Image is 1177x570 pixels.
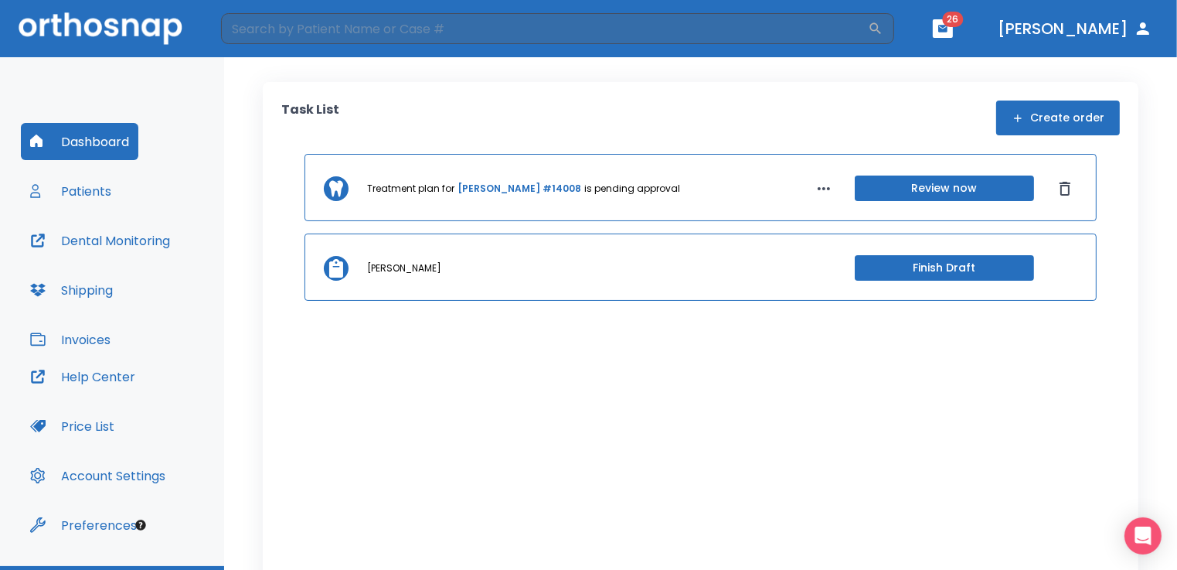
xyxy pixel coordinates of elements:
a: [PERSON_NAME] #14008 [458,182,581,196]
button: Preferences [21,507,146,544]
button: Dismiss [1053,176,1077,201]
button: Patients [21,172,121,210]
p: [PERSON_NAME] [367,261,441,275]
button: Dental Monitoring [21,222,179,259]
button: Invoices [21,321,120,358]
button: Account Settings [21,457,175,494]
img: Orthosnap [19,12,182,44]
button: Create order [996,101,1120,135]
p: is pending approval [584,182,680,196]
button: Price List [21,408,124,445]
button: Finish Draft [855,255,1034,281]
p: Task List [281,101,339,135]
button: [PERSON_NAME] [992,15,1158,43]
span: 26 [943,12,964,27]
button: Dashboard [21,123,138,160]
p: Treatment plan for [367,182,454,196]
button: Help Center [21,358,145,395]
button: Review now [855,176,1034,201]
button: Shipping [21,271,122,309]
div: Open Intercom Messenger [1124,517,1162,555]
input: Search by Patient Name or Case # [221,13,868,44]
div: Tooltip anchor [134,518,148,532]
